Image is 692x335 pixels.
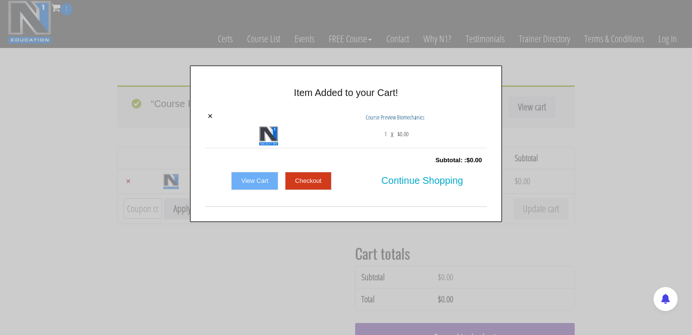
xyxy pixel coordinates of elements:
span: Item Added to your Cart! [294,87,398,98]
span: 1 [384,126,387,142]
span: Course Preview Biomechanics [366,113,424,121]
span: $ [466,156,470,164]
a: View Cart [231,172,278,190]
p: x [391,126,394,142]
span: Continue Shopping [382,170,463,191]
div: Subtotal: : [205,151,487,170]
bdi: 0.00 [466,156,482,164]
a: Checkout [285,172,332,190]
img: Course Preview Biomechanics [259,126,278,145]
a: × [208,112,213,120]
span: $ [397,130,400,138]
bdi: 0.00 [397,130,408,138]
